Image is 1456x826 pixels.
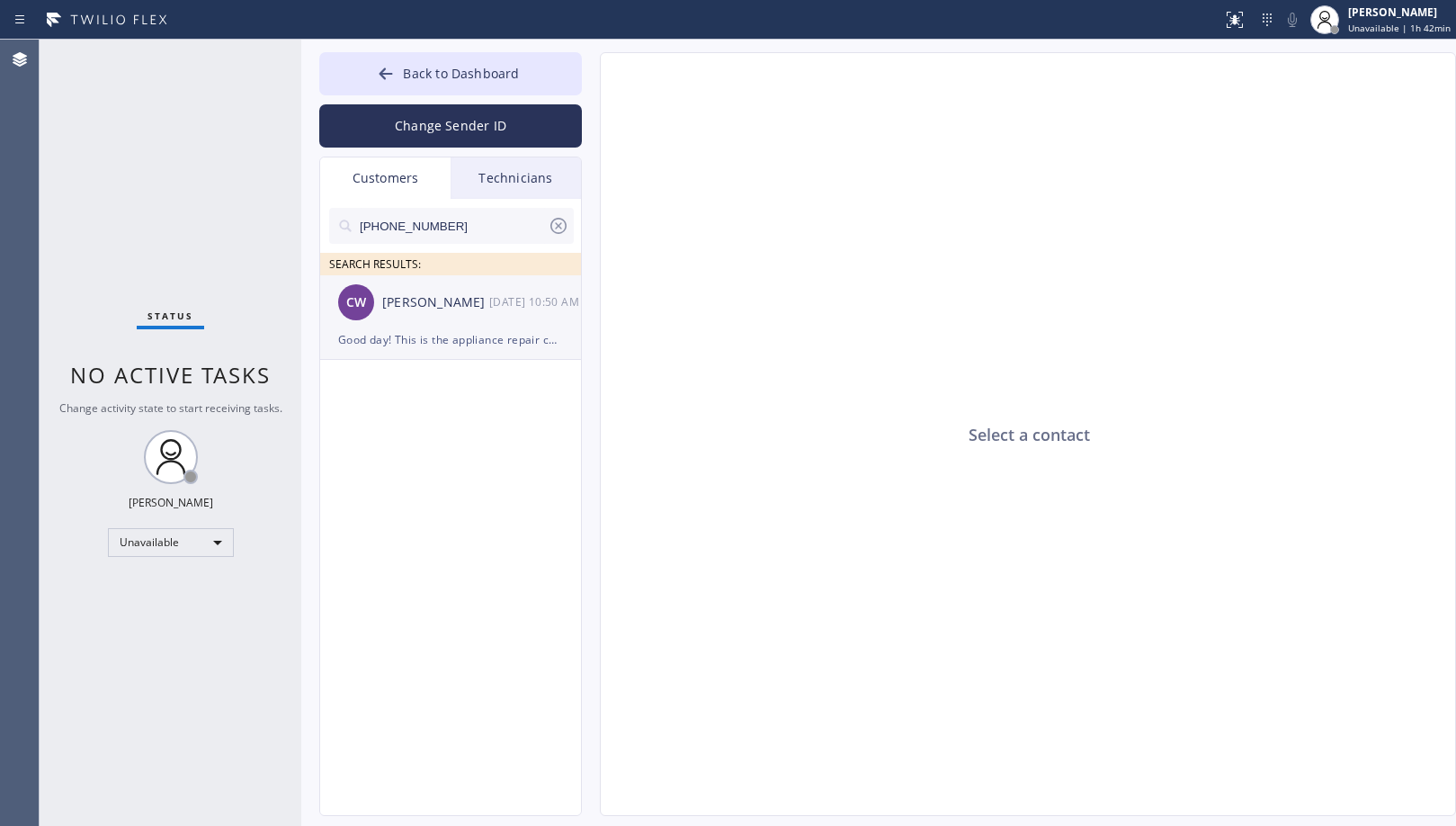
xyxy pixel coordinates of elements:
[489,292,583,312] div: 10/06/2025 9:50 AM
[451,157,581,199] div: Technicians
[147,310,193,322] span: Status
[129,495,213,510] div: [PERSON_NAME]
[1348,22,1451,34] span: Unavailable | 1h 42min
[346,292,366,313] span: CW
[403,65,519,82] span: Back to Dashboard
[319,104,582,148] button: Change Sender ID
[108,528,234,557] div: Unavailable
[320,157,451,199] div: Customers
[358,208,548,244] input: Search
[382,292,489,313] div: [PERSON_NAME]
[329,256,421,272] span: SEARCH RESULTS:
[338,329,563,350] div: Good day! This is the appliance repair company you recently contacted. We’re very sorry—our phone...
[1280,7,1305,32] button: Mute
[59,400,282,416] span: Change activity state to start receiving tasks.
[319,52,582,95] button: Back to Dashboard
[1348,4,1451,20] div: [PERSON_NAME]
[70,360,271,390] span: No active tasks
